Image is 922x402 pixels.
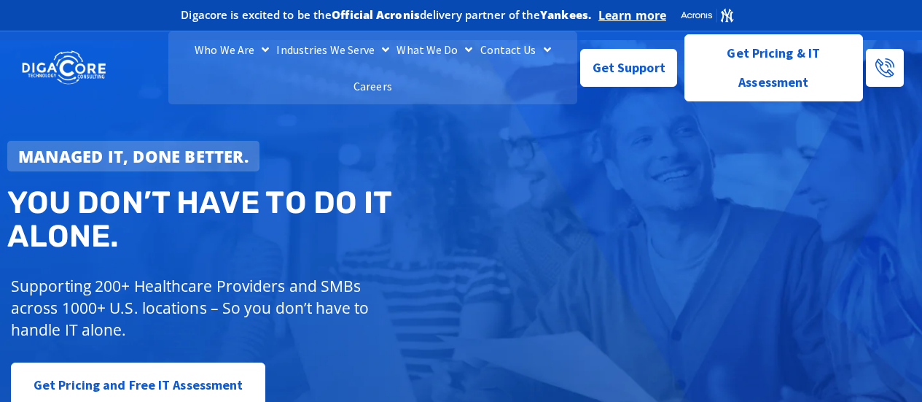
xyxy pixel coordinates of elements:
[696,39,851,97] span: Get Pricing & IT Assessment
[598,8,666,23] a: Learn more
[477,31,555,68] a: Contact Us
[7,141,259,171] a: Managed IT, done better.
[393,31,476,68] a: What We Do
[680,7,734,23] img: Acronis
[332,7,420,22] b: Official Acronis
[18,145,249,167] strong: Managed IT, done better.
[684,34,863,101] a: Get Pricing & IT Assessment
[191,31,273,68] a: Who We Are
[273,31,393,68] a: Industries We Serve
[540,7,591,22] b: Yankees.
[350,68,396,104] a: Careers
[593,53,665,82] span: Get Support
[168,31,577,104] nav: Menu
[7,186,471,253] h2: You don’t have to do IT alone.
[22,50,106,86] img: DigaCore Technology Consulting
[181,9,591,20] h2: Digacore is excited to be the delivery partner of the
[580,49,677,87] a: Get Support
[11,275,387,341] p: Supporting 200+ Healthcare Providers and SMBs across 1000+ U.S. locations – So you don’t have to ...
[34,371,243,400] span: Get Pricing and Free IT Assessment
